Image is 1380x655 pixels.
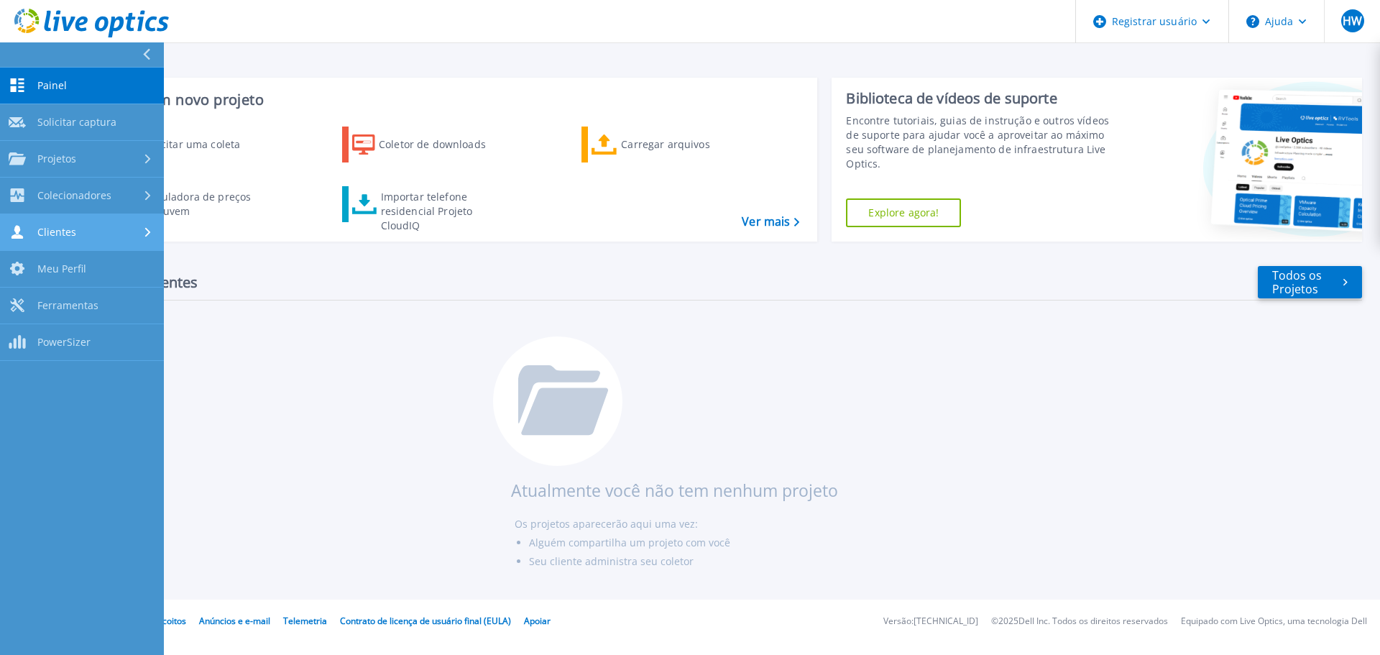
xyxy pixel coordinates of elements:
a: Explore agora! [846,198,961,227]
a: Coletor de downloads [342,127,502,162]
font: Seu cliente administra seu coletor [529,554,694,568]
font: Painel [37,78,67,92]
font: Atualmente você não tem nenhum projeto [511,479,838,502]
font: Registrar usuário [1112,14,1197,28]
font: © [991,615,998,627]
font: Biblioteca de vídeos de suporte [846,88,1057,108]
font: Alguém compartilha um projeto com você [529,536,730,549]
a: Apoiar [524,615,551,627]
a: Anúncios e e-mail [199,615,270,627]
font: Explore agora! [868,206,939,219]
font: Importar telefone residencial Projeto CloudIQ [381,190,473,232]
font: Ajuda [1265,14,1293,28]
font: PowerSizer [37,335,91,349]
font: HW [1343,13,1362,29]
font: Solicitar captura [37,115,116,129]
font: Todos os Projetos [1272,267,1322,297]
font: Coletor de downloads [379,137,486,151]
font: Meu Perfil [37,262,86,275]
a: Todos os Projetos [1258,266,1362,298]
font: Equipado com Live Optics, uma tecnologia Dell [1181,615,1367,627]
font: Clientes [37,225,76,239]
a: Biscoitos [150,615,186,627]
a: Ver mais [742,215,799,229]
font: Colecionadores [37,188,111,202]
font: Carregar arquivos [621,137,709,151]
font: Ver mais [742,214,790,229]
font: Versão: [883,615,914,627]
font: Calculadora de preços de nuvem [141,190,251,218]
font: Projetos [37,152,76,165]
a: Telemetria [283,615,327,627]
font: Encontre tutoriais, guias de instrução e outros vídeos de suporte para ajudar você a aproveitar a... [846,114,1109,170]
a: Solicitar uma coleta [102,127,262,162]
font: [TECHNICAL_ID] [914,615,978,627]
font: Solicitar uma coleta [143,137,240,151]
a: Contrato de licença de usuário final (EULA) [340,615,511,627]
a: Carregar arquivos [581,127,742,162]
a: Calculadora de preços de nuvem [102,186,262,222]
font: Dell Inc. Todos os direitos reservados [1018,615,1168,627]
font: Os projetos aparecerão aqui uma vez: [515,517,698,531]
font: Iniciar um novo projeto [102,90,264,109]
font: Ferramentas [37,298,98,312]
font: 2025 [998,615,1018,627]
